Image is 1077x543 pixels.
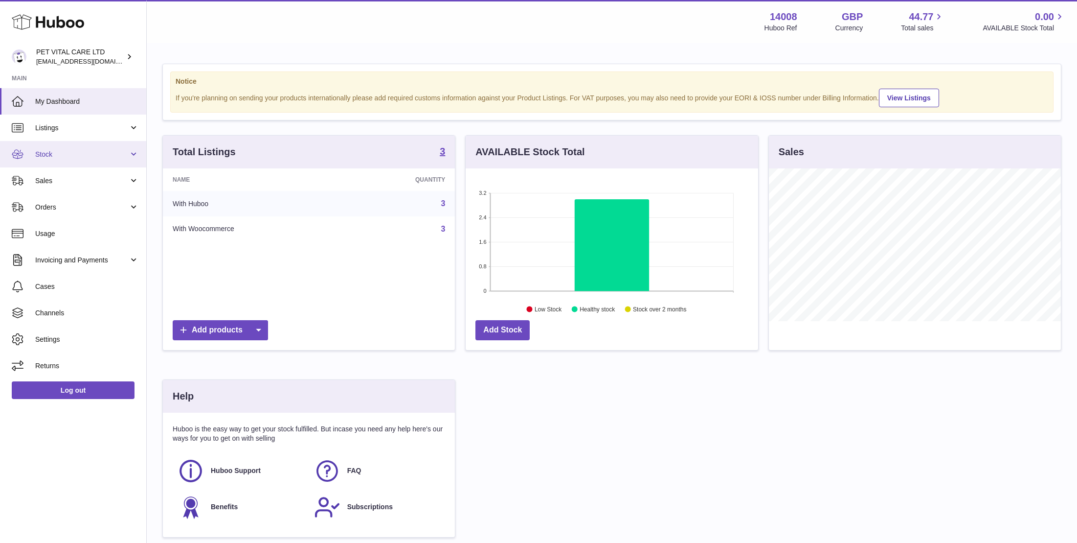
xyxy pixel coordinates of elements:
[173,145,236,159] h3: Total Listings
[36,47,124,66] div: PET VITAL CARE LTD
[475,320,530,340] a: Add Stock
[314,458,441,484] a: FAQ
[441,225,445,233] a: 3
[475,145,584,159] h3: AVAILABLE Stock Total
[440,146,445,156] strong: 3
[983,24,1065,33] span: AVAILABLE Stock Total
[35,282,139,291] span: Cases
[441,199,445,208] a: 3
[764,24,797,33] div: Huboo Ref
[835,24,863,33] div: Currency
[36,57,144,65] span: [EMAIL_ADDRESS][DOMAIN_NAME]
[314,494,441,520] a: Subscriptions
[35,308,139,318] span: Channels
[479,214,487,220] text: 2.4
[35,150,129,159] span: Stock
[580,306,615,313] text: Healthy stock
[879,89,939,107] a: View Listings
[35,229,139,238] span: Usage
[909,10,933,24] span: 44.77
[163,191,344,216] td: With Huboo
[479,239,487,245] text: 1.6
[178,458,304,484] a: Huboo Support
[173,320,268,340] a: Add products
[770,10,797,24] strong: 14008
[35,123,129,133] span: Listings
[901,24,944,33] span: Total sales
[347,466,361,475] span: FAQ
[35,203,129,212] span: Orders
[35,361,139,371] span: Returns
[479,190,487,196] text: 3.2
[12,49,26,64] img: petvitalcare@gmail.com
[479,263,487,269] text: 0.8
[173,390,194,403] h3: Help
[178,494,304,520] a: Benefits
[779,145,804,159] h3: Sales
[344,168,455,191] th: Quantity
[535,306,562,313] text: Low Stock
[901,10,944,33] a: 44.77 Total sales
[173,425,445,443] p: Huboo is the easy way to get your stock fulfilled. But incase you need any help here's our ways f...
[12,381,135,399] a: Log out
[842,10,863,24] strong: GBP
[440,146,445,158] a: 3
[35,335,139,344] span: Settings
[484,288,487,294] text: 0
[211,502,238,512] span: Benefits
[347,502,393,512] span: Subscriptions
[633,306,686,313] text: Stock over 2 months
[35,256,129,265] span: Invoicing and Payments
[1035,10,1054,24] span: 0.00
[35,176,129,186] span: Sales
[176,77,1048,86] strong: Notice
[176,87,1048,107] div: If you're planning on sending your products internationally please add required customs informati...
[983,10,1065,33] a: 0.00 AVAILABLE Stock Total
[163,168,344,191] th: Name
[35,97,139,106] span: My Dashboard
[211,466,261,475] span: Huboo Support
[163,216,344,242] td: With Woocommerce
